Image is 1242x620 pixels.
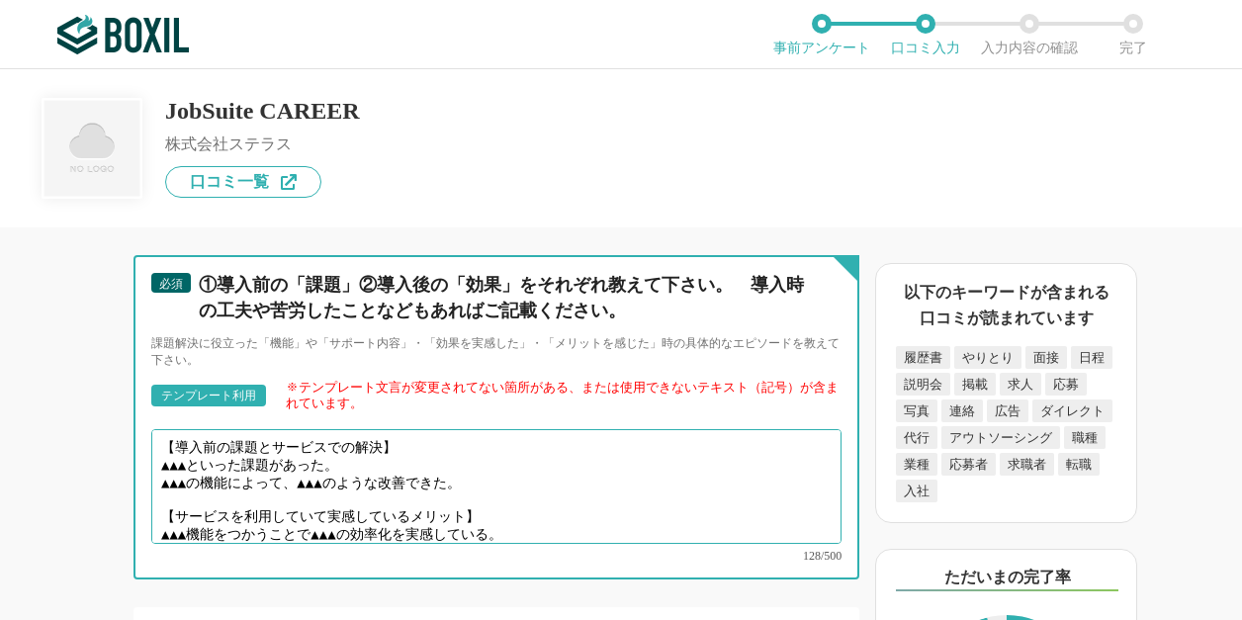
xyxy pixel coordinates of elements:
div: 転職 [1058,453,1100,476]
div: ただいまの完了率 [896,566,1118,591]
div: ፠テンプレート文言が変更されてない箇所がある、または使用できないテキスト（記号）が含まれています。 [286,380,842,411]
div: 128/500 [151,550,842,562]
div: 掲載 [954,373,996,396]
div: 履歴書 [896,346,950,369]
li: 完了 [1081,14,1185,55]
div: ダイレクト [1032,399,1112,422]
li: 入力内容の確認 [977,14,1081,55]
div: 求職者 [1000,453,1054,476]
div: アウトソーシング [941,426,1060,449]
div: 応募 [1045,373,1087,396]
div: 応募者 [941,453,996,476]
div: 株式会社ステラス [165,136,360,152]
span: 必須 [159,277,183,291]
div: JobSuite CAREER [165,99,360,123]
a: 口コミ一覧 [165,166,321,198]
li: 事前アンケート [769,14,873,55]
div: 代行 [896,426,937,449]
div: 写真 [896,399,937,422]
div: 職種 [1064,426,1106,449]
div: 以下のキーワードが含まれる口コミが読まれています [896,280,1116,330]
div: やりとり [954,346,1021,369]
div: 連絡 [941,399,983,422]
div: 広告 [987,399,1028,422]
img: ボクシルSaaS_ロゴ [57,15,189,54]
li: 口コミ入力 [873,14,977,55]
div: 入社 [896,480,937,502]
div: 説明会 [896,373,950,396]
div: 業種 [896,453,937,476]
div: 課題解決に役立った「機能」や「サポート内容」・「効果を実感した」・「メリットを感じた」時の具体的なエピソードを教えて下さい。 [151,335,842,369]
div: 求人 [1000,373,1041,396]
div: 基本情報 [133,208,859,227]
div: テンプレート利用 [161,390,256,401]
div: 面接 [1025,346,1067,369]
div: 日程 [1071,346,1112,369]
span: 口コミ一覧 [190,174,269,190]
div: ①導入前の「課題」②導入後の「効果」をそれぞれ教えて下さい。 導入時の工夫や苦労したことなどもあればご記載ください。 [199,273,820,322]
